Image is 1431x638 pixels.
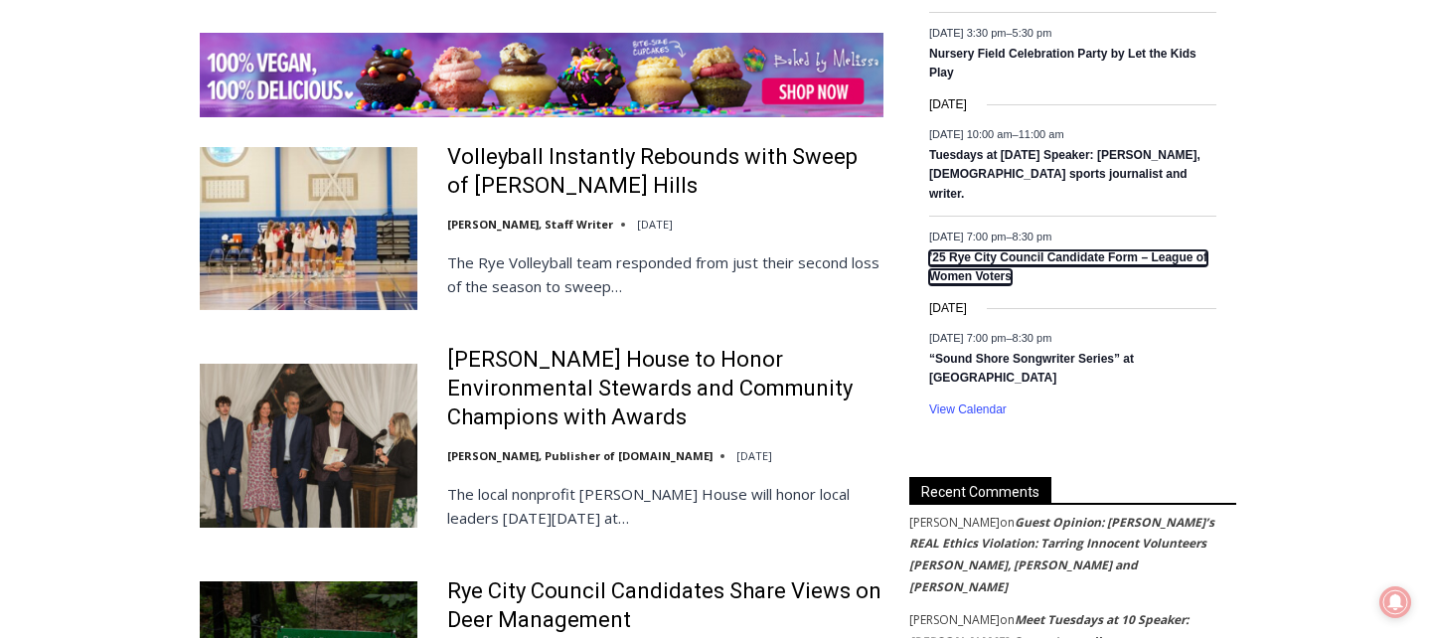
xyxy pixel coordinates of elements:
[929,231,1051,242] time: –
[1019,128,1064,140] span: 11:00 am
[447,482,883,530] p: The local nonprofit [PERSON_NAME] House will honor local leaders [DATE][DATE] at…
[929,299,967,318] time: [DATE]
[200,364,417,527] img: Wainwright House to Honor Environmental Stewards and Community Champions with Awards
[909,477,1051,504] span: Recent Comments
[447,346,883,431] a: [PERSON_NAME] House to Honor Environmental Stewards and Community Champions with Awards
[447,217,613,232] a: [PERSON_NAME], Staff Writer
[447,250,883,298] p: The Rye Volleyball team responded from just their second loss of the season to sweep…
[909,512,1236,597] footer: on
[1013,27,1052,39] span: 5:30 pm
[929,332,1051,344] time: –
[929,27,1051,39] time: –
[447,577,883,634] a: Rye City Council Candidates Share Views on Deer Management
[929,148,1200,203] a: Tuesdays at [DATE] Speaker: [PERSON_NAME], [DEMOGRAPHIC_DATA] sports journalist and writer.
[520,198,921,242] span: Intern @ [DOMAIN_NAME]
[929,352,1134,387] a: “Sound Shore Songwriter Series” at [GEOGRAPHIC_DATA]
[929,47,1196,81] a: Nursery Field Celebration Party by Let the Kids Play
[637,217,673,232] time: [DATE]
[929,128,1064,140] time: –
[929,402,1007,417] a: View Calendar
[909,611,1000,628] span: [PERSON_NAME]
[478,193,963,247] a: Intern @ [DOMAIN_NAME]
[200,33,883,117] img: Baked by Melissa
[1013,332,1052,344] span: 8:30 pm
[909,514,1000,531] span: [PERSON_NAME]
[929,250,1207,285] a: ’25 Rye City Council Candidate Form – League of Women Voters
[447,143,883,200] a: Volleyball Instantly Rebounds with Sweep of [PERSON_NAME] Hills
[736,448,772,463] time: [DATE]
[909,514,1214,595] a: Guest Opinion: [PERSON_NAME]’s REAL Ethics Violation: Tarring Innocent Volunteers [PERSON_NAME], ...
[929,128,1013,140] span: [DATE] 10:00 am
[447,448,713,463] a: [PERSON_NAME], Publisher of [DOMAIN_NAME]
[1013,231,1052,242] span: 8:30 pm
[502,1,939,193] div: "We would have speakers with experience in local journalism speak to us about their experiences a...
[929,27,1006,39] span: [DATE] 3:30 pm
[200,147,417,310] img: Volleyball Instantly Rebounds with Sweep of Byram Hills
[929,95,967,114] time: [DATE]
[929,231,1006,242] span: [DATE] 7:00 pm
[929,332,1006,344] span: [DATE] 7:00 pm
